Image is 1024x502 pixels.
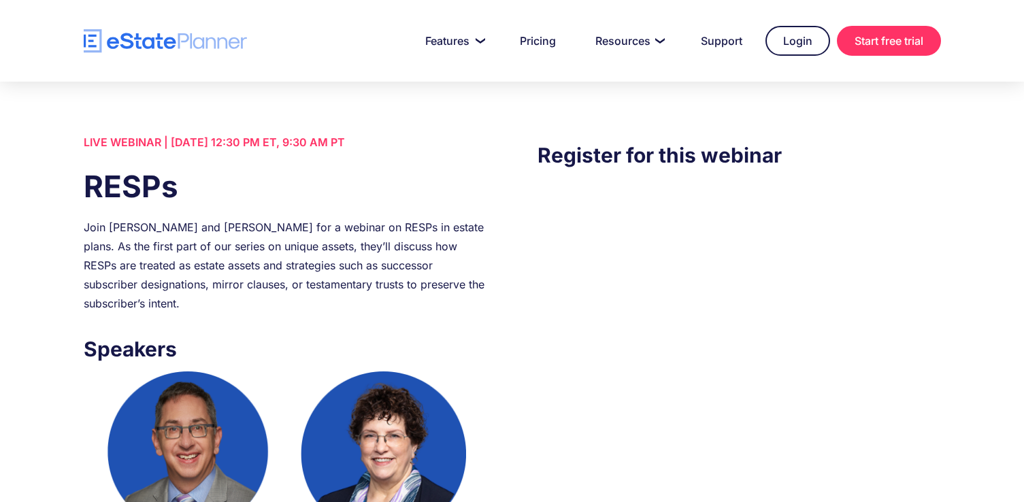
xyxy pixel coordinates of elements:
[579,27,678,54] a: Resources
[84,165,486,207] h1: RESPs
[84,29,247,53] a: home
[409,27,497,54] a: Features
[684,27,759,54] a: Support
[503,27,572,54] a: Pricing
[84,133,486,152] div: LIVE WEBINAR | [DATE] 12:30 PM ET, 9:30 AM PT
[765,26,830,56] a: Login
[84,218,486,313] div: Join [PERSON_NAME] and [PERSON_NAME] for a webinar on RESPs in estate plans. As the first part of...
[538,198,940,441] iframe: Form 0
[84,333,486,365] h3: Speakers
[837,26,941,56] a: Start free trial
[538,139,940,171] h3: Register for this webinar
